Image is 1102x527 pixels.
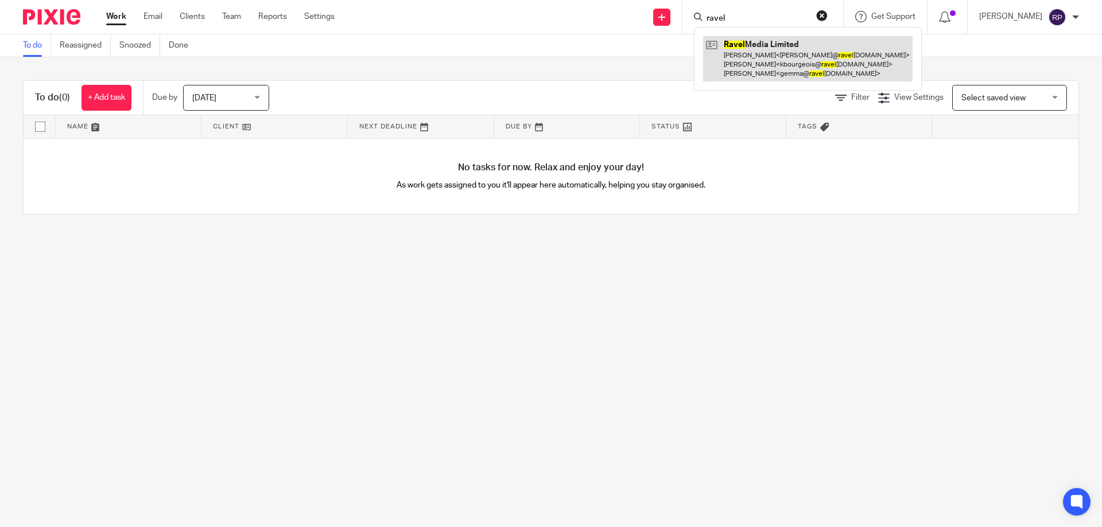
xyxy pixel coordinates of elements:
[979,11,1042,22] p: [PERSON_NAME]
[288,179,815,191] p: As work gets assigned to you it'll appear here automatically, helping you stay organised.
[816,10,828,21] button: Clear
[1048,8,1066,26] img: svg%3E
[59,93,70,102] span: (0)
[60,34,111,57] a: Reassigned
[143,11,162,22] a: Email
[24,162,1078,174] h4: No tasks for now. Relax and enjoy your day!
[119,34,160,57] a: Snoozed
[82,85,131,111] a: + Add task
[222,11,241,22] a: Team
[180,11,205,22] a: Clients
[705,14,809,24] input: Search
[961,94,1026,102] span: Select saved view
[106,11,126,22] a: Work
[35,92,70,104] h1: To do
[23,34,51,57] a: To do
[798,123,817,130] span: Tags
[169,34,197,57] a: Done
[152,92,177,103] p: Due by
[894,93,944,102] span: View Settings
[304,11,335,22] a: Settings
[192,94,216,102] span: [DATE]
[871,13,915,21] span: Get Support
[258,11,287,22] a: Reports
[851,93,870,102] span: Filter
[23,9,80,25] img: Pixie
